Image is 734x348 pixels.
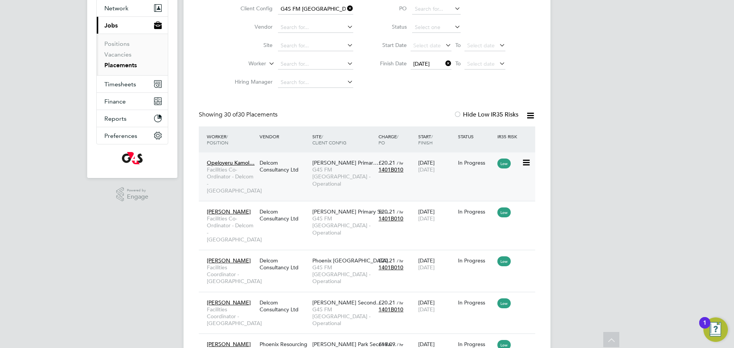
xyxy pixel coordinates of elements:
[224,111,278,118] span: 30 Placements
[207,306,256,327] span: Facilities Coordinator - [GEOGRAPHIC_DATA]
[199,111,279,119] div: Showing
[412,4,461,15] input: Search for...
[312,208,388,215] span: [PERSON_NAME] Primary Sc…
[205,155,535,162] a: Opeloyeru Kamol…Facilities Co-Ordinator - Delcom - [GEOGRAPHIC_DATA]Delcom Consultancy Ltd[PERSON...
[205,295,535,301] a: [PERSON_NAME]Facilities Coordinator - [GEOGRAPHIC_DATA]Delcom Consultancy Ltd[PERSON_NAME] Second...
[229,23,273,30] label: Vendor
[372,42,407,49] label: Start Date
[278,22,353,33] input: Search for...
[372,60,407,67] label: Finish Date
[378,215,403,222] span: 1401B010
[378,208,395,215] span: £20.21
[207,341,251,348] span: [PERSON_NAME]
[258,155,310,177] div: Delcom Consultancy Ltd
[412,22,461,33] input: Select one
[378,264,403,271] span: 1401B010
[418,306,435,313] span: [DATE]
[312,159,378,166] span: [PERSON_NAME] Primar…
[312,341,396,348] span: [PERSON_NAME] Park Seconda…
[312,215,375,236] span: G4S FM [GEOGRAPHIC_DATA] - Operational
[418,215,435,222] span: [DATE]
[205,204,535,210] a: [PERSON_NAME]Facilities Co-Ordinator - Delcom - [GEOGRAPHIC_DATA]Delcom Consultancy Ltd[PERSON_NA...
[104,115,127,122] span: Reports
[397,300,403,306] span: / hr
[378,159,395,166] span: £20.21
[312,166,375,187] span: G4S FM [GEOGRAPHIC_DATA] - Operational
[104,62,137,69] a: Placements
[205,253,535,259] a: [PERSON_NAME]Facilities Coordinator - [GEOGRAPHIC_DATA]Delcom Consultancy LtdPhoenix [GEOGRAPHIC_...
[207,208,251,215] span: [PERSON_NAME]
[258,253,310,275] div: Delcom Consultancy Ltd
[378,133,398,146] span: / PO
[456,129,496,143] div: Status
[497,207,511,217] span: Low
[122,152,143,164] img: g4s-logo-retina.png
[278,77,353,88] input: Search for...
[416,129,456,149] div: Start
[207,133,228,146] span: / Position
[497,298,511,308] span: Low
[278,40,353,51] input: Search for...
[312,306,375,327] span: G4S FM [GEOGRAPHIC_DATA] - Operational
[453,40,463,50] span: To
[467,60,495,67] span: Select date
[207,166,256,194] span: Facilities Co-Ordinator - Delcom - [GEOGRAPHIC_DATA]
[458,341,494,348] div: In Progress
[104,5,128,12] span: Network
[378,306,403,313] span: 1401B010
[222,60,266,68] label: Worker
[413,42,441,49] span: Select date
[458,257,494,264] div: In Progress
[378,257,395,264] span: £20.21
[378,341,395,348] span: £19.09
[116,187,149,202] a: Powered byEngage
[229,5,273,12] label: Client Config
[278,59,353,70] input: Search for...
[454,111,518,118] label: Hide Low IR35 Risks
[127,194,148,200] span: Engage
[97,93,168,110] button: Finance
[258,295,310,317] div: Delcom Consultancy Ltd
[127,187,148,194] span: Powered by
[458,208,494,215] div: In Progress
[258,204,310,226] div: Delcom Consultancy Ltd
[458,159,494,166] div: In Progress
[416,253,456,275] div: [DATE]
[397,342,403,347] span: / hr
[207,215,256,243] span: Facilities Co-Ordinator - Delcom - [GEOGRAPHIC_DATA]
[258,129,310,143] div: Vendor
[413,60,430,67] span: [DATE]
[495,129,522,143] div: IR35 Risk
[703,323,706,333] div: 1
[397,209,403,215] span: / hr
[416,155,456,177] div: [DATE]
[104,132,137,139] span: Preferences
[312,299,382,306] span: [PERSON_NAME] Second…
[104,51,132,58] a: Vacancies
[416,204,456,226] div: [DATE]
[418,166,435,173] span: [DATE]
[703,317,728,342] button: Open Resource Center, 1 new notification
[207,159,255,166] span: Opeloyeru Kamol…
[458,299,494,306] div: In Progress
[467,42,495,49] span: Select date
[207,264,256,285] span: Facilities Coordinator - [GEOGRAPHIC_DATA]
[97,17,168,34] button: Jobs
[418,264,435,271] span: [DATE]
[378,299,395,306] span: £20.21
[96,152,168,164] a: Go to home page
[97,127,168,144] button: Preferences
[312,264,375,285] span: G4S FM [GEOGRAPHIC_DATA] - Operational
[207,257,251,264] span: [PERSON_NAME]
[372,5,407,12] label: PO
[97,110,168,127] button: Reports
[397,160,403,166] span: / hr
[229,42,273,49] label: Site
[104,81,136,88] span: Timesheets
[312,257,388,264] span: Phoenix [GEOGRAPHIC_DATA]
[97,34,168,75] div: Jobs
[207,299,251,306] span: [PERSON_NAME]
[278,4,353,15] input: Search for...
[372,23,407,30] label: Status
[453,58,463,68] span: To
